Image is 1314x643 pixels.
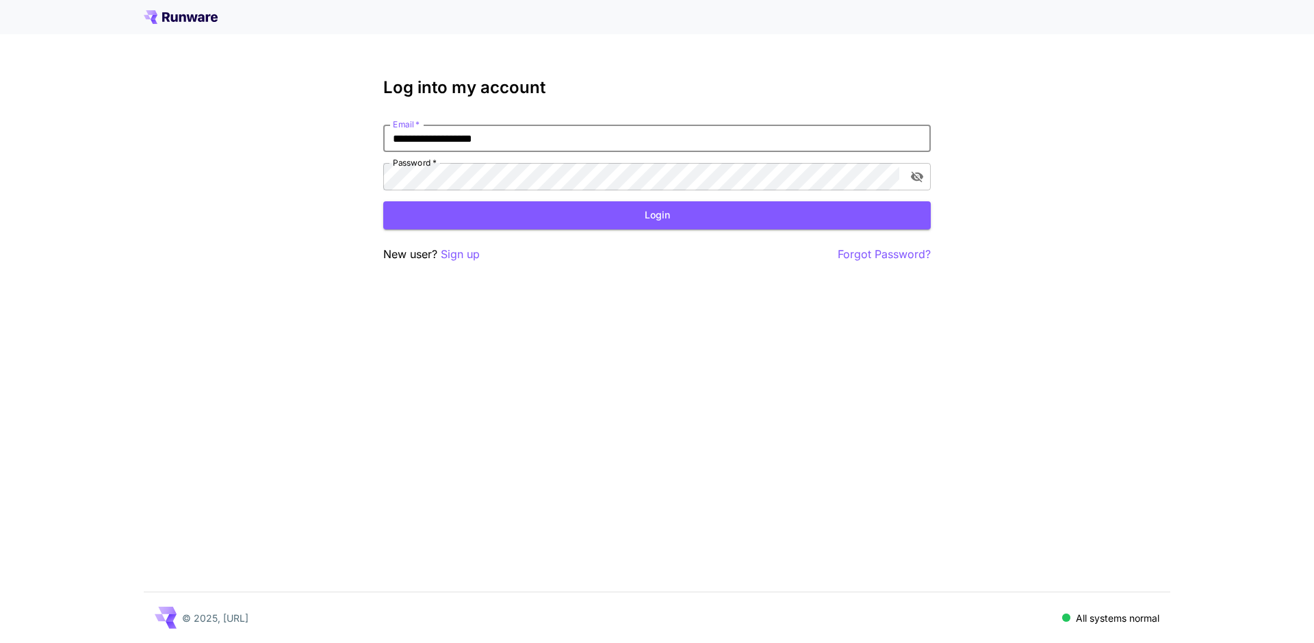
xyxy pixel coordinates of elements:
p: © 2025, [URL] [182,611,248,625]
button: toggle password visibility [905,164,929,189]
button: Login [383,201,931,229]
label: Password [393,157,437,168]
p: New user? [383,246,480,263]
button: Forgot Password? [838,246,931,263]
button: Sign up [441,246,480,263]
h3: Log into my account [383,78,931,97]
p: All systems normal [1076,611,1159,625]
label: Email [393,118,420,130]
